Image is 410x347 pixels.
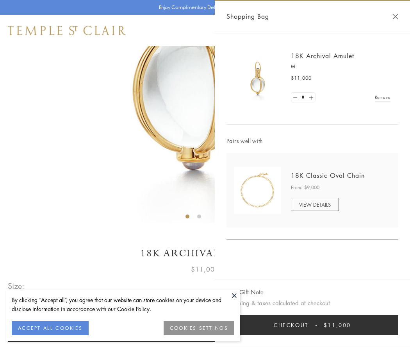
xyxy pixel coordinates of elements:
[291,63,390,70] p: M
[191,264,219,274] span: $11,000
[226,287,264,297] button: Add Gift Note
[274,321,308,329] span: Checkout
[291,198,339,211] a: VIEW DETAILS
[226,298,398,308] p: Shipping & taxes calculated at checkout
[375,93,390,102] a: Remove
[12,321,89,335] button: ACCEPT ALL COOKIES
[392,14,398,20] button: Close Shopping Bag
[291,184,319,191] span: From: $9,000
[8,279,25,292] span: Size:
[159,4,248,11] p: Enjoy Complimentary Delivery & Returns
[324,321,351,329] span: $11,000
[291,171,365,180] a: 18K Classic Oval Chain
[291,93,299,102] a: Set quantity to 0
[291,52,354,60] a: 18K Archival Amulet
[226,11,269,21] span: Shopping Bag
[291,74,312,82] span: $11,000
[299,201,331,208] span: VIEW DETAILS
[8,247,402,260] h1: 18K Archival Amulet
[12,295,234,313] div: By clicking “Accept all”, you agree that our website can store cookies on your device and disclos...
[234,55,281,102] img: 18K Archival Amulet
[226,136,398,145] span: Pairs well with
[8,26,126,35] img: Temple St. Clair
[307,93,315,102] a: Set quantity to 2
[234,167,281,214] img: N88865-OV18
[226,315,398,335] button: Checkout $11,000
[164,321,234,335] button: COOKIES SETTINGS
